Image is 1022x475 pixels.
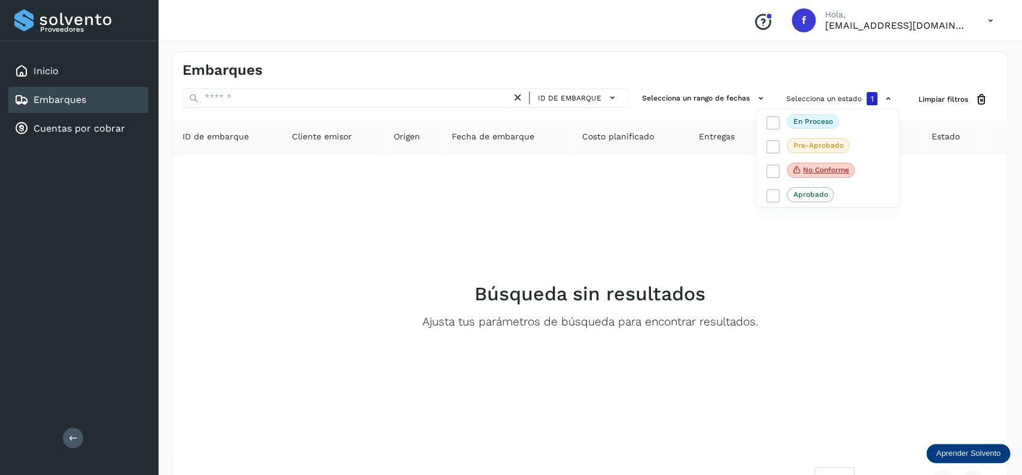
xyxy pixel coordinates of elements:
[8,58,148,84] div: Inicio
[926,444,1010,463] div: Aprender Solvento
[936,449,1000,458] p: Aprender Solvento
[803,166,849,174] p: No conforme
[793,190,828,199] p: Aprobado
[34,94,86,105] a: Embarques
[8,87,148,113] div: Embarques
[34,123,125,134] a: Cuentas por cobrar
[793,141,844,150] p: Pre-Aprobado
[8,115,148,142] div: Cuentas por cobrar
[40,25,144,34] p: Proveedores
[793,117,833,126] p: En proceso
[34,65,59,77] a: Inicio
